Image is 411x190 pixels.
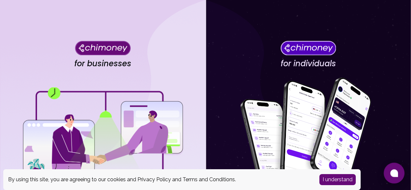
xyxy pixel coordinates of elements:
[281,59,336,69] h4: for individuals
[21,87,184,190] img: for businesses
[74,59,131,69] h4: for businesses
[183,176,235,183] a: Terms and Conditions
[8,176,310,184] div: By using this site, you are agreeing to our cookies and and .
[319,174,356,185] button: Accept cookies
[137,176,171,183] a: Privacy Policy
[280,41,336,55] img: Chimoney for individuals
[75,41,131,55] img: Chimoney for businesses
[384,163,405,184] button: Open chat window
